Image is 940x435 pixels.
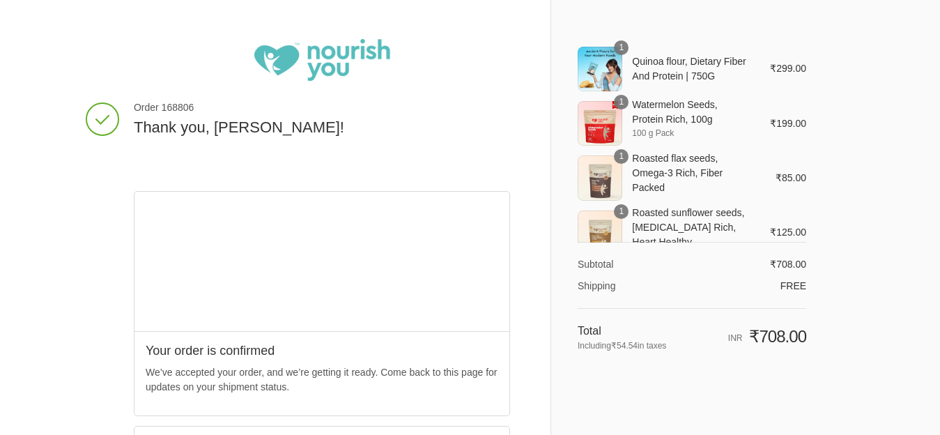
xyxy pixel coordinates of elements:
span: Order 168806 [134,100,510,115]
img: Roasted flax seeds, Omega-3 Rich, Fiber Packed [578,155,622,200]
h2: Thank you, [PERSON_NAME]! [134,118,510,138]
th: Subtotal [578,257,689,272]
span: INR [728,333,743,343]
p: We’ve accepted your order, and we’re getting it ready. Come back to this page for updates on your... [146,365,498,395]
span: Roasted sunflower seeds, [MEDICAL_DATA] Rich, Heart Healthy [632,206,750,250]
span: 1 [614,95,629,109]
span: ₹708.00 [770,259,806,270]
span: 1 [614,204,629,219]
span: Roasted flax seeds, Omega-3 Rich, Fiber Packed [632,151,750,195]
span: Including in taxes [578,339,689,352]
span: 1 [614,149,629,164]
img: Quinoa flour, Dietary Fiber And Protein | 750G [578,47,622,91]
span: ₹54.54 [611,341,638,351]
h2: Your order is confirmed [146,343,498,359]
iframe: Google map displaying pin point of shipping address: Chennai, Tamil Nadu [134,192,510,331]
span: 100 g Pack [632,127,750,139]
span: ₹299.00 [770,63,806,74]
span: ₹125.00 [770,227,806,238]
span: Watermelon Seeds, Protein Rich, 100g [632,98,750,127]
span: Quinoa flour, Dietary Fiber And Protein | 750G [632,54,750,84]
img: Roasted sunflower seeds, Vitamin-E Rich, Heart Healthy [578,211,622,255]
img: Nourish You [254,39,390,81]
span: ₹199.00 [770,118,806,129]
div: Google map displaying pin point of shipping address: Chennai, Tamil Nadu [134,192,509,331]
span: ₹708.00 [749,327,806,346]
span: Shipping [578,280,616,291]
span: Free [780,280,806,291]
span: 1 [614,40,629,55]
img: Watermelon Seeds, Protein Rich, 100g - 100 g Pack [578,101,622,146]
span: ₹85.00 [776,172,806,183]
span: Total [578,325,601,337]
